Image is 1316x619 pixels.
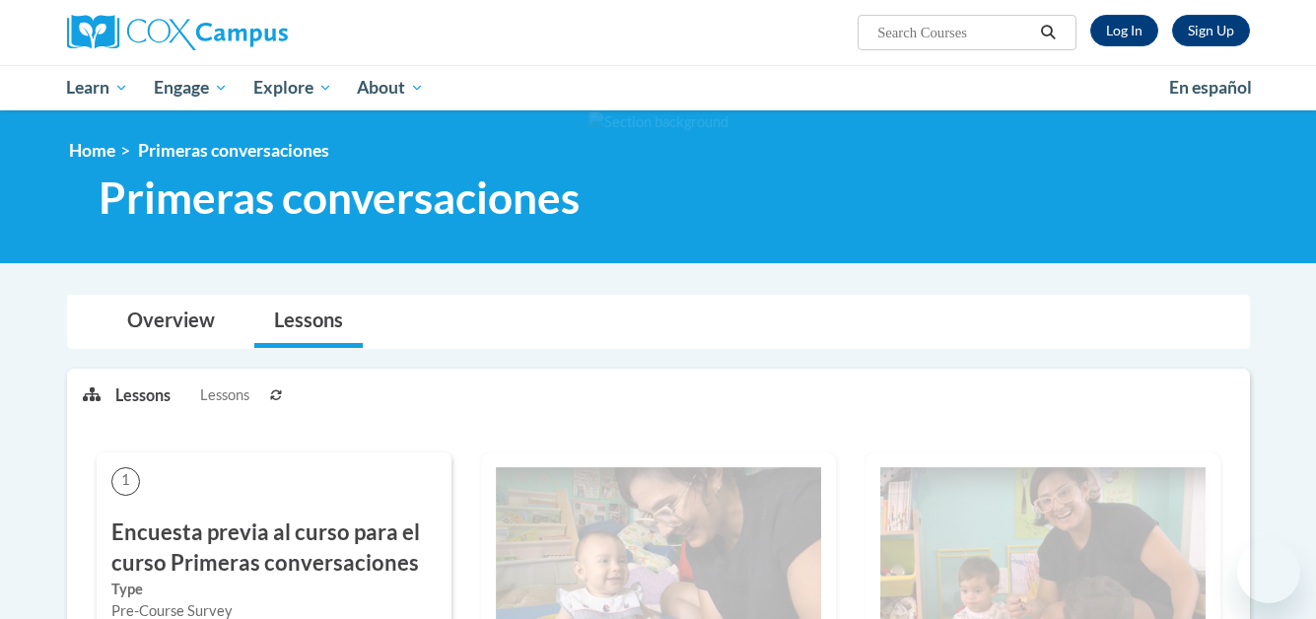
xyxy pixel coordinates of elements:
input: Search Courses [875,21,1033,44]
i:  [1039,26,1057,40]
span: Primeras conversaciones [138,140,329,161]
a: Log In [1090,15,1158,46]
a: En español [1156,67,1265,108]
a: Engage [141,65,241,110]
span: Lessons [200,384,249,406]
span: About [357,76,424,100]
a: Lessons [254,296,363,348]
label: Type [111,579,437,600]
a: About [344,65,437,110]
a: Overview [107,296,235,348]
a: Cox Campus [67,15,442,50]
p: Lessons [115,384,171,406]
span: 1 [111,467,140,496]
img: Section background [589,111,728,133]
span: Primeras conversaciones [99,172,580,224]
a: Explore [241,65,345,110]
h3: Encuesta previa al curso para el curso Primeras conversaciones [111,517,437,579]
div: Main menu [37,65,1280,110]
a: Register [1172,15,1250,46]
span: Explore [253,76,332,100]
span: Engage [154,76,228,100]
iframe: Button to launch messaging window [1237,540,1300,603]
a: Learn [54,65,142,110]
img: Cox Campus [67,15,288,50]
span: Learn [66,76,128,100]
a: Home [69,140,115,161]
button: Search [1033,21,1063,44]
span: En español [1169,77,1252,98]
